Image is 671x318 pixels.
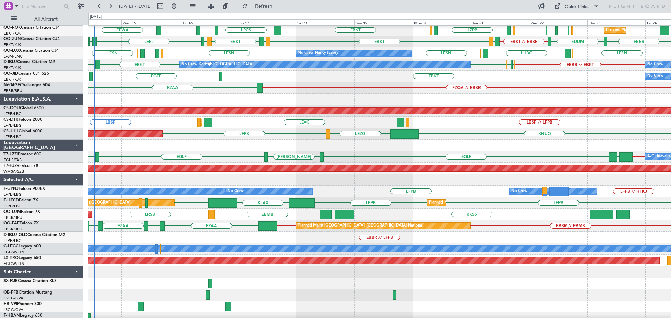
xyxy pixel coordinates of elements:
[3,227,22,232] a: EBBR/BRU
[119,3,152,9] span: [DATE] - [DATE]
[3,187,19,191] span: F-GPNJ
[3,152,18,156] span: T7-LZZI
[3,129,42,133] a: CS-JHHGlobal 6000
[413,19,471,25] div: Mon 20
[3,129,19,133] span: CS-JHH
[3,134,22,140] a: LFPB/LBG
[3,49,20,53] span: OO-LUX
[296,19,354,25] div: Sat 18
[3,72,18,76] span: OO-JID
[3,261,24,266] a: EGGW/LTN
[3,83,50,87] a: N604GFChallenger 604
[3,192,22,197] a: LFPB/LBG
[3,221,39,225] a: OO-FAEFalcon 7X
[3,83,20,87] span: N604GF
[3,296,23,301] a: LSGG/GVA
[3,164,19,168] span: T7-PJ29
[511,186,527,197] div: No Crew
[3,152,41,156] a: T7-LZZIPraetor 600
[3,60,17,64] span: D-IBLU
[3,244,41,249] a: G-LEGCLegacy 600
[3,37,60,41] a: OO-ZUNCessna Citation CJ4
[565,3,589,10] div: Quick Links
[3,25,60,30] a: OO-ROKCessna Citation CJ4
[3,157,22,163] a: EGLF/FAB
[3,31,21,36] a: EBKT/KJK
[3,210,21,214] span: OO-LUM
[3,302,17,306] span: HB-VPI
[3,111,22,117] a: LFPB/LBG
[3,37,21,41] span: OO-ZUN
[3,313,42,318] a: F-HBANLegacy 650
[121,19,180,25] div: Wed 15
[647,71,663,81] div: No Crew
[3,42,21,47] a: EBKT/KJK
[354,19,413,25] div: Sun 19
[3,256,19,260] span: LX-TRO
[3,233,27,237] span: D-IBLU-OLD
[8,14,76,25] button: All Aircraft
[3,302,42,306] a: HB-VPIPhenom 300
[180,19,238,25] div: Thu 16
[3,106,44,110] a: CS-DOUGlobal 6500
[647,59,663,70] div: No Crew
[3,313,20,318] span: F-HBAN
[228,186,244,197] div: No Crew
[3,25,21,30] span: OO-ROK
[551,1,603,12] button: Quick Links
[3,118,42,122] a: CS-DTRFalcon 2000
[3,204,22,209] a: LFPB/LBG
[3,279,18,283] span: SX-RJB
[3,49,59,53] a: OO-LUXCessna Citation CJ4
[3,250,24,255] a: EGGW/LTN
[3,210,40,214] a: OO-LUMFalcon 7X
[587,19,646,25] div: Thu 23
[3,221,20,225] span: OO-FAE
[238,19,296,25] div: Fri 17
[3,60,55,64] a: D-IBLUCessna Citation M2
[298,48,339,58] div: No Crew Nancy (Essey)
[3,123,22,128] a: LFPB/LBG
[3,290,19,295] span: OE-FFB
[3,164,38,168] a: T7-PJ29Falcon 7X
[3,256,41,260] a: LX-TROLegacy 650
[202,117,238,127] div: Planned Maint Sofia
[298,221,424,231] div: Planned Maint [GEOGRAPHIC_DATA] ([GEOGRAPHIC_DATA] National)
[3,187,45,191] a: F-GPNJFalcon 900EX
[3,244,19,249] span: G-LEGC
[239,1,281,12] button: Refresh
[21,1,62,12] input: Trip Number
[3,72,49,76] a: OO-JIDCessna CJ1 525
[429,198,539,208] div: Planned Maint [GEOGRAPHIC_DATA] ([GEOGRAPHIC_DATA])
[3,118,19,122] span: CS-DTR
[3,77,21,82] a: EBKT/KJK
[3,88,22,94] a: EBBR/BRU
[90,14,102,20] div: [DATE]
[18,17,74,22] span: All Aircraft
[249,4,279,9] span: Refresh
[181,59,253,70] div: No Crew Kortrijk-[GEOGRAPHIC_DATA]
[529,19,587,25] div: Wed 22
[3,65,21,71] a: EBKT/KJK
[3,198,19,202] span: F-HECD
[3,238,22,243] a: LFPB/LBG
[3,290,52,295] a: OE-FFBCitation Mustang
[3,279,57,283] a: SX-RJBCessna Citation XLS
[3,307,23,312] a: LSGG/GVA
[3,106,20,110] span: CS-DOU
[3,198,38,202] a: F-HECDFalcon 7X
[3,169,24,174] a: WMSA/SZB
[3,215,22,220] a: EBBR/BRU
[471,19,529,25] div: Tue 21
[3,54,23,59] a: LFSN/ENC
[63,19,122,25] div: Tue 14
[3,233,65,237] a: D-IBLU-OLDCessna Citation M2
